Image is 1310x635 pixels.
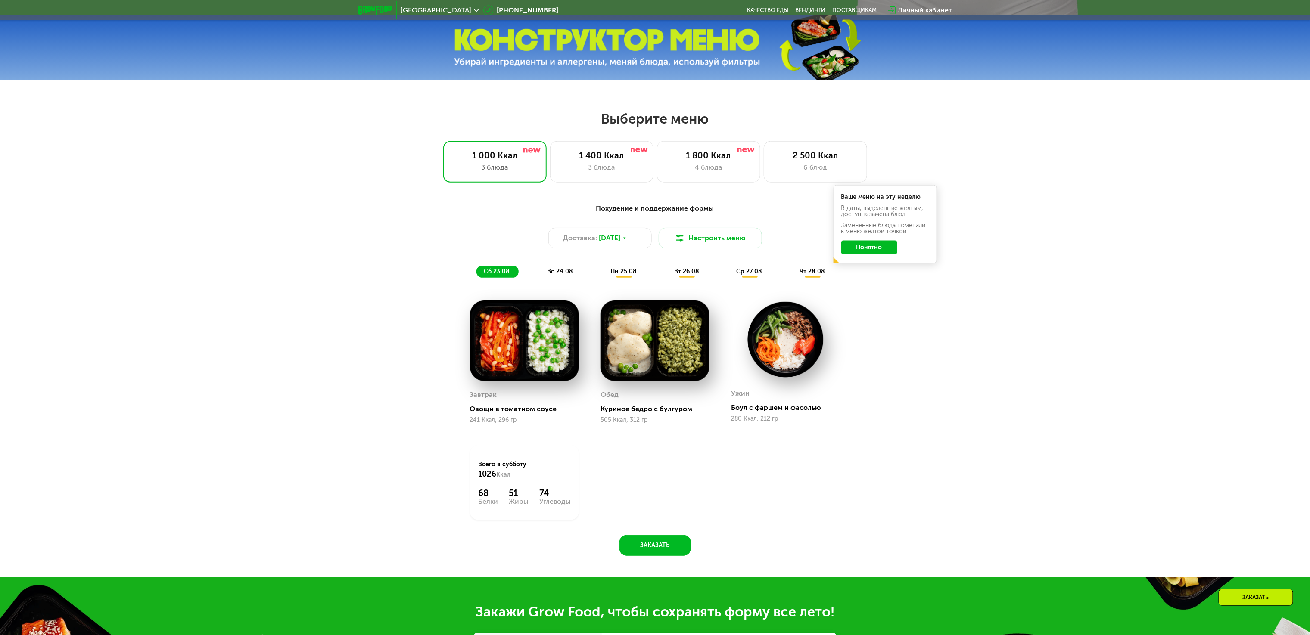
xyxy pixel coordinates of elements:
[559,150,644,161] div: 1 400 Ккал
[601,405,716,413] div: Куриное бедро с булгуром
[773,150,858,161] div: 2 500 Ккал
[400,203,910,214] div: Похудение и поддержание формы
[841,241,897,254] button: Понятно
[841,205,929,217] div: В даты, выделенные желтым, доступна замена блюд.
[731,415,840,422] div: 280 Ккал, 212 гр
[559,162,644,173] div: 3 блюда
[547,268,573,275] span: вс 24.08
[509,498,529,505] div: Жиры
[800,268,825,275] span: чт 28.08
[539,488,570,498] div: 74
[452,162,538,173] div: 3 блюда
[539,498,570,505] div: Углеводы
[737,268,762,275] span: ср 27.08
[666,150,751,161] div: 1 800 Ккал
[619,535,691,556] button: Заказать
[479,498,498,505] div: Белки
[470,405,586,413] div: Овощи в томатном соусе
[401,7,472,14] span: [GEOGRAPHIC_DATA]
[479,488,498,498] div: 68
[659,228,762,248] button: Настроить меню
[563,233,597,243] span: Доставка:
[1219,589,1293,606] div: Заказать
[601,388,619,401] div: Обед
[470,388,497,401] div: Завтрак
[452,150,538,161] div: 1 000 Ккал
[479,469,497,479] span: 1026
[470,417,579,424] div: 241 Ккал, 296 гр
[796,7,826,14] a: Вендинги
[898,5,952,15] div: Личный кабинет
[731,403,847,412] div: Боул с фаршем и фасолью
[484,268,510,275] span: сб 23.08
[28,110,1282,127] h2: Выберите меню
[841,194,929,200] div: Ваше меню на эту неделю
[599,233,620,243] span: [DATE]
[674,268,699,275] span: вт 26.08
[479,460,570,479] div: Всего в субботу
[483,5,559,15] a: [PHONE_NUMBER]
[747,7,789,14] a: Качество еды
[833,7,877,14] div: поставщикам
[841,223,929,235] div: Заменённые блюда пометили в меню жёлтой точкой.
[610,268,637,275] span: пн 25.08
[509,488,529,498] div: 51
[601,417,709,424] div: 505 Ккал, 312 гр
[773,162,858,173] div: 6 блюд
[731,387,750,400] div: Ужин
[497,471,511,478] span: Ккал
[666,162,751,173] div: 4 блюда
